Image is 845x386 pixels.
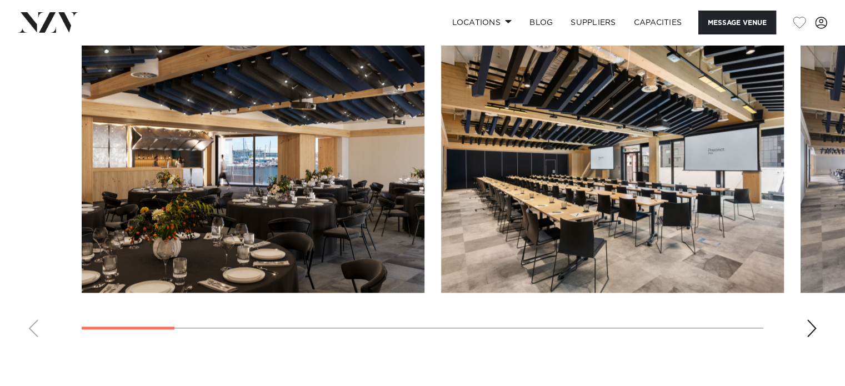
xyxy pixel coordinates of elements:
a: BLOG [521,11,562,34]
a: SUPPLIERS [562,11,624,34]
swiper-slide: 1 / 14 [82,41,424,293]
button: Message Venue [698,11,776,34]
swiper-slide: 2 / 14 [441,41,784,293]
img: nzv-logo.png [18,12,78,32]
a: Locations [443,11,521,34]
a: Capacities [625,11,691,34]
